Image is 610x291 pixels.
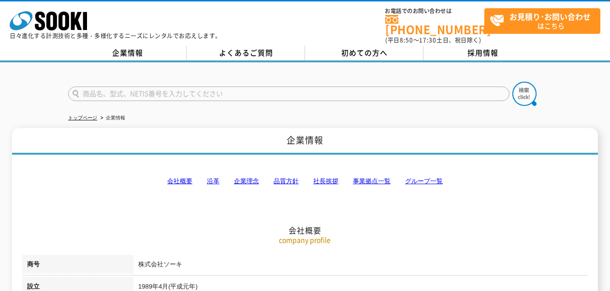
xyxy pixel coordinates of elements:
[385,36,481,44] span: (平日 ～ 土日、祝日除く)
[490,9,600,33] span: はこちら
[400,36,413,44] span: 8:50
[133,255,588,277] td: 株式会社ソーキ
[12,128,598,155] h1: 企業情報
[512,82,537,106] img: btn_search.png
[509,11,591,22] strong: お見積り･お問い合わせ
[68,46,187,60] a: 企業情報
[385,15,484,35] a: [PHONE_NUMBER]
[423,46,542,60] a: 採用情報
[353,177,391,185] a: 事業拠点一覧
[385,8,484,14] span: お電話でのお問い合わせは
[22,235,588,245] p: company profile
[10,33,221,39] p: 日々進化する計測技術と多種・多様化するニーズにレンタルでお応えします。
[187,46,305,60] a: よくあるご質問
[68,115,97,120] a: トップページ
[419,36,436,44] span: 17:30
[167,177,192,185] a: 会社概要
[313,177,338,185] a: 社長挨拶
[341,47,388,58] span: 初めての方へ
[22,129,588,235] h2: 会社概要
[234,177,259,185] a: 企業理念
[207,177,219,185] a: 沿革
[484,8,600,34] a: お見積り･お問い合わせはこちら
[405,177,443,185] a: グループ一覧
[274,177,299,185] a: 品質方針
[99,113,125,123] li: 企業情報
[305,46,423,60] a: 初めての方へ
[68,87,509,101] input: 商品名、型式、NETIS番号を入力してください
[22,255,133,277] th: 商号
